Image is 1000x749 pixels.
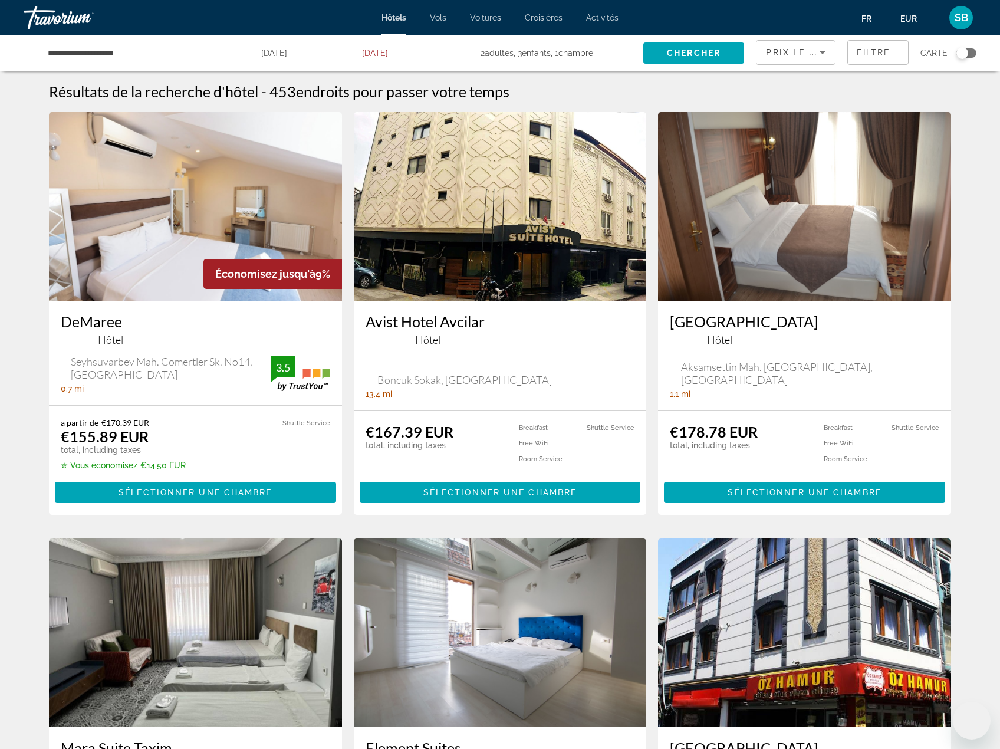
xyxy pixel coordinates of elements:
button: Sélectionner une chambre [664,482,945,503]
button: Travelers: 2 adults, 3 children [440,35,643,71]
button: Search [643,42,745,64]
span: Hôtel [707,333,732,346]
li: Shuttle Service [262,418,330,429]
button: Toggle map [948,48,976,58]
span: Chambre [558,48,593,58]
p: €14.50 EUR [61,461,186,470]
button: Filters [847,40,909,65]
li: Room Service [499,454,567,464]
li: Room Service [804,454,871,464]
span: fr [861,14,871,24]
img: Element Suites [354,538,647,727]
span: Carte [920,45,948,61]
ins: €178.78 EUR [670,423,758,441]
span: , 1 [551,45,593,61]
a: Sélectionner une chambre [360,484,641,497]
span: Enfants [522,48,551,58]
a: Avist Hotel Avcilar [366,313,635,330]
span: Sélectionner une chambre [423,488,577,497]
a: Activités [586,13,619,22]
span: SB [955,12,968,24]
span: Économisez jusqu'à [215,268,315,280]
a: Hôtels [381,13,406,22]
p: total, including taxes [670,441,758,450]
button: Change currency [900,10,928,27]
span: Sélectionner une chambre [728,488,881,497]
span: a partir de [61,418,98,428]
span: endroits pour passer votre temps [296,83,509,100]
button: Change language [861,10,883,27]
div: 3 star Hotel [670,333,939,346]
span: Chercher [667,48,721,58]
div: 3.5 [271,360,295,374]
div: 9% [203,259,342,289]
img: DeMaree [49,112,342,301]
a: Travorium [24,2,142,33]
div: 4 star Hotel [366,333,635,346]
span: EUR [900,14,917,24]
ins: €155.89 EUR [61,428,149,445]
ins: €167.39 EUR [366,423,453,441]
img: Marpalace Hotel [658,538,951,727]
a: Sélectionner une chambre [664,484,945,497]
del: €170.39 EUR [101,418,149,428]
li: Breakfast [499,423,567,433]
span: 0.7 mi [61,384,84,393]
span: 2 [481,45,514,61]
img: New Fatih Hotel [658,112,951,301]
span: , 3 [514,45,551,61]
span: 13.4 mi [366,389,392,399]
li: Free WiFi [804,439,871,449]
img: TrustYou guest rating badge [271,356,330,391]
a: Sélectionner une chambre [55,484,336,497]
span: ✮ Vous économisez [61,461,137,470]
img: Avist Hotel Avcilar [354,112,647,301]
a: [GEOGRAPHIC_DATA] [670,313,939,330]
button: Sélectionner une chambre [360,482,641,503]
button: Select check in and out date [226,35,441,71]
span: Aksamsettin Mah. [GEOGRAPHIC_DATA], [GEOGRAPHIC_DATA] [681,360,939,386]
span: Seyhsuvarbey Mah. Cömertler Sk. No14, [GEOGRAPHIC_DATA] [71,355,271,381]
li: Breakfast [804,423,871,433]
li: Shuttle Service [871,423,939,433]
h1: Résultats de la recherche d'hôtel [49,83,258,100]
a: Voitures [470,13,501,22]
div: 3 star Hotel [61,333,330,346]
a: DeMaree [61,313,330,330]
a: Croisières [525,13,562,22]
mat-select: Sort by [766,45,825,60]
img: Mara Suite Taxim [49,538,342,727]
span: - [261,83,267,100]
span: Sélectionner une chambre [119,488,272,497]
span: Hôtel [98,333,123,346]
button: Sélectionner une chambre [55,482,336,503]
button: User Menu [946,5,976,30]
span: Hôtel [415,333,440,346]
h2: 453 [269,83,509,100]
span: Prix le plus bas [766,48,858,57]
span: Boncuk Sokak, [GEOGRAPHIC_DATA] [377,373,552,386]
p: total, including taxes [61,445,186,455]
li: Shuttle Service [567,423,634,433]
span: 1.1 mi [670,389,690,399]
input: Search hotel destination [47,44,208,62]
span: Adultes [485,48,514,58]
a: Vols [430,13,446,22]
iframe: Bouton de lancement de la fenêtre de messagerie [953,702,991,740]
span: Filtre [857,48,890,57]
li: Free WiFi [499,439,567,449]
